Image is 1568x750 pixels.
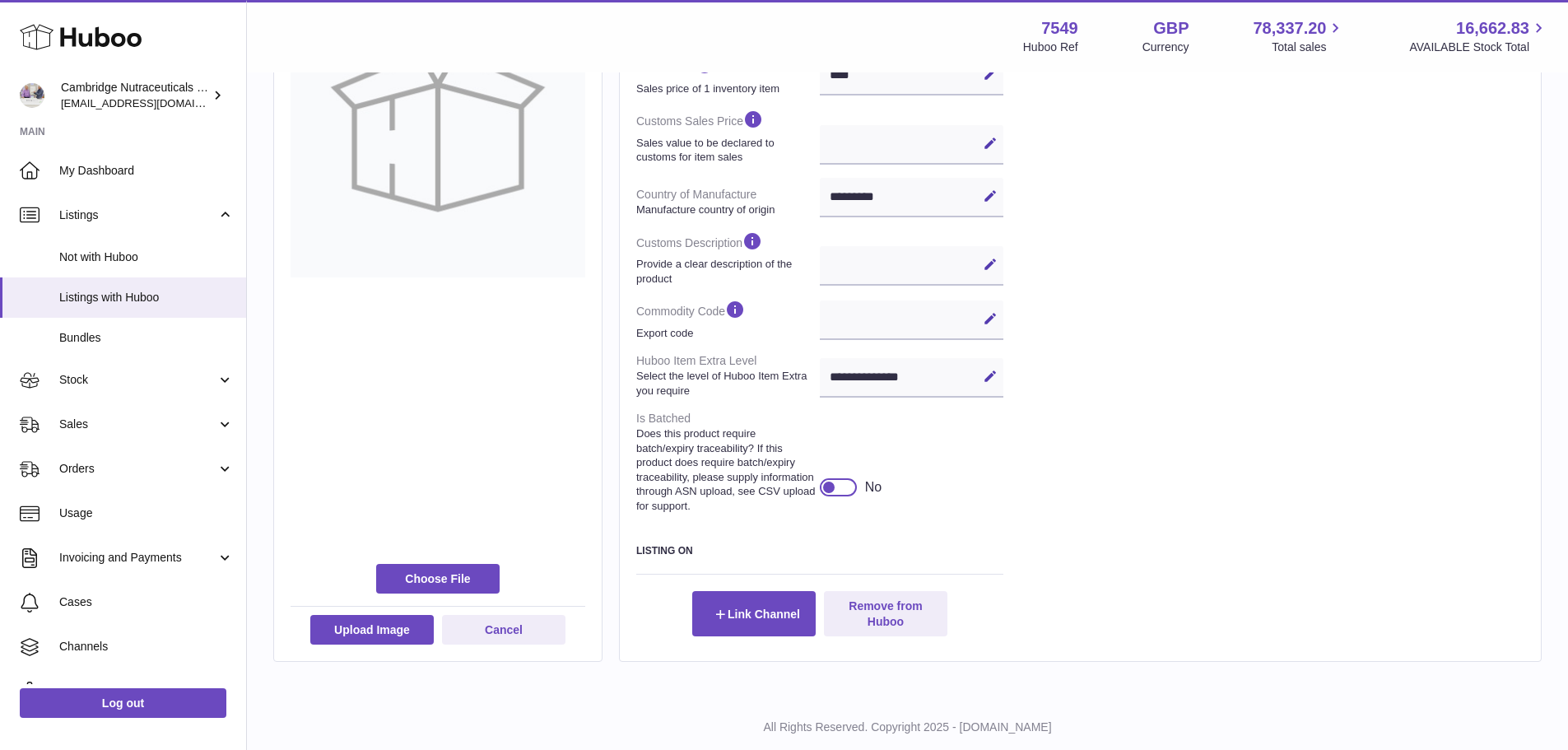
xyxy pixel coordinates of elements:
[692,591,816,636] button: Link Channel
[824,591,947,636] button: Remove from Huboo
[61,80,209,111] div: Cambridge Nutraceuticals Ltd
[59,163,234,179] span: My Dashboard
[61,96,242,109] span: [EMAIL_ADDRESS][DOMAIN_NAME]
[1253,17,1326,40] span: 78,337.20
[636,136,816,165] strong: Sales value to be declared to customs for item sales
[1409,40,1548,55] span: AVAILABLE Stock Total
[1153,17,1189,40] strong: GBP
[59,249,234,265] span: Not with Huboo
[59,290,234,305] span: Listings with Huboo
[636,224,820,292] dt: Customs Description
[636,544,1003,557] h3: Listing On
[1272,40,1345,55] span: Total sales
[636,203,816,217] strong: Manufacture country of origin
[376,564,500,594] span: Choose File
[260,720,1555,735] p: All Rights Reserved. Copyright 2025 - [DOMAIN_NAME]
[59,639,234,655] span: Channels
[1253,17,1345,55] a: 78,337.20 Total sales
[636,257,816,286] strong: Provide a clear description of the product
[1142,40,1189,55] div: Currency
[636,404,820,519] dt: Is Batched
[20,688,226,718] a: Log out
[1456,17,1529,40] span: 16,662.83
[442,615,565,645] button: Cancel
[20,83,44,108] img: internalAdmin-7549@internal.huboo.com
[1023,40,1078,55] div: Huboo Ref
[865,478,882,496] div: No
[59,594,234,610] span: Cases
[636,180,820,223] dt: Country of Manufacture
[636,426,816,513] strong: Does this product require batch/expiry traceability? If this product does require batch/expiry tr...
[636,369,816,398] strong: Select the level of Huboo Item Extra you require
[59,505,234,521] span: Usage
[1409,17,1548,55] a: 16,662.83 AVAILABLE Stock Total
[59,550,216,566] span: Invoicing and Payments
[636,326,816,341] strong: Export code
[59,461,216,477] span: Orders
[636,48,820,102] dt: Sales Price
[59,207,216,223] span: Listings
[636,292,820,347] dt: Commodity Code
[59,417,216,432] span: Sales
[636,347,820,404] dt: Huboo Item Extra Level
[310,615,434,645] button: Upload Image
[1041,17,1078,40] strong: 7549
[59,372,216,388] span: Stock
[636,102,820,170] dt: Customs Sales Price
[636,82,816,96] strong: Sales price of 1 inventory item
[59,683,234,699] span: Settings
[59,330,234,346] span: Bundles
